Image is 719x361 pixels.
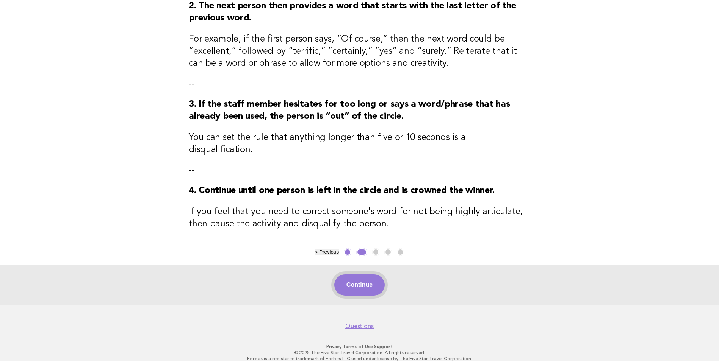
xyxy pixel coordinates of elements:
[326,344,341,349] a: Privacy
[344,248,351,256] button: 1
[189,186,495,195] strong: 4. Continue until one person is left in the circle and is crowned the winner.
[189,2,516,23] strong: 2. The next person then provides a word that starts with the last letter of the previous word.
[345,322,374,330] a: Questions
[189,165,530,176] p: --
[189,206,530,230] h3: If you feel that you need to correct someone's word for not being highly articulate, then pause t...
[343,344,373,349] a: Terms of Use
[128,344,592,350] p: · ·
[374,344,393,349] a: Support
[334,274,385,296] button: Continue
[189,33,530,70] h3: For example, if the first person says, “Of course,” then the next word could be “excellent,” foll...
[356,248,367,256] button: 2
[189,100,510,121] strong: 3. If the staff member hesitates for too long or says a word/phrase that has already been used, t...
[128,350,592,356] p: © 2025 The Five Star Travel Corporation. All rights reserved.
[189,79,530,89] p: --
[189,132,530,156] h3: You can set the rule that anything longer than five or 10 seconds is a disqualification.
[315,249,339,255] button: < Previous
